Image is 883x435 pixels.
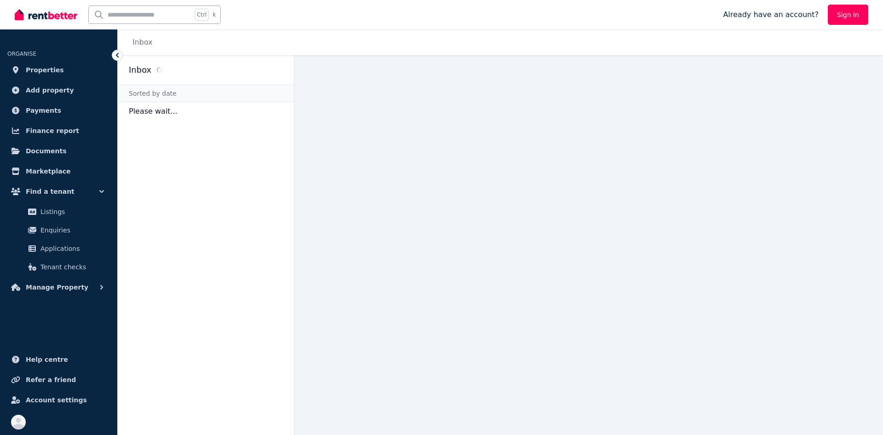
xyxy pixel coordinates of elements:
[212,11,216,18] span: k
[26,64,64,75] span: Properties
[7,371,110,389] a: Refer a friend
[26,354,68,365] span: Help centre
[7,122,110,140] a: Finance report
[40,243,103,254] span: Applications
[26,282,88,293] span: Manage Property
[26,394,87,406] span: Account settings
[11,203,106,221] a: Listings
[7,391,110,409] a: Account settings
[26,145,67,157] span: Documents
[40,261,103,273] span: Tenant checks
[26,186,75,197] span: Find a tenant
[7,162,110,180] a: Marketplace
[7,142,110,160] a: Documents
[828,5,868,25] a: Sign In
[7,182,110,201] button: Find a tenant
[26,85,74,96] span: Add property
[7,61,110,79] a: Properties
[11,258,106,276] a: Tenant checks
[40,225,103,236] span: Enquiries
[7,101,110,120] a: Payments
[118,102,294,121] p: Please wait...
[26,105,61,116] span: Payments
[11,239,106,258] a: Applications
[15,8,77,22] img: RentBetter
[26,166,70,177] span: Marketplace
[195,9,209,21] span: Ctrl
[26,374,76,385] span: Refer a friend
[118,29,164,55] nav: Breadcrumb
[118,85,294,102] div: Sorted by date
[7,51,36,57] span: ORGANISE
[7,81,110,99] a: Add property
[11,221,106,239] a: Enquiries
[7,278,110,296] button: Manage Property
[132,38,153,46] a: Inbox
[129,64,151,76] h2: Inbox
[26,125,79,136] span: Finance report
[40,206,103,217] span: Listings
[723,9,819,20] span: Already have an account?
[7,350,110,369] a: Help centre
